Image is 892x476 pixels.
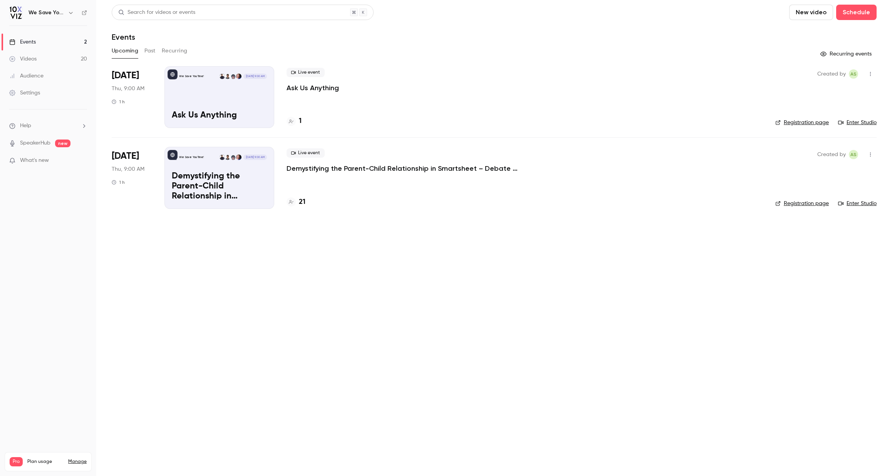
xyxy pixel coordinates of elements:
[287,116,302,126] a: 1
[236,74,241,79] img: Jennifer Jones
[225,74,230,79] img: Ayelet Weiner
[144,45,156,57] button: Past
[243,155,267,160] span: [DATE] 9:00 AM
[9,72,44,80] div: Audience
[287,197,305,207] a: 21
[299,116,302,126] h4: 1
[112,85,144,93] span: Thu, 9:00 AM
[9,55,37,63] div: Videos
[20,122,31,130] span: Help
[287,148,325,158] span: Live event
[20,156,49,165] span: What's new
[287,164,518,173] a: Demystifying the Parent-Child Relationship in Smartsheet – Debate at the Dinner Table
[287,68,325,77] span: Live event
[172,172,267,201] p: Demystifying the Parent-Child Relationship in Smartsheet – Debate at the Dinner Table
[112,45,138,57] button: Upcoming
[243,74,267,79] span: [DATE] 9:00 AM
[68,459,87,465] a: Manage
[789,5,833,20] button: New video
[9,122,87,130] li: help-dropdown-opener
[9,38,36,46] div: Events
[299,197,305,207] h4: 21
[55,140,70,147] span: new
[220,155,225,160] img: Dustin Wise
[849,69,858,79] span: Ashley Sage
[849,150,858,159] span: Ashley Sage
[9,89,40,97] div: Settings
[817,69,846,79] span: Created by
[29,9,65,17] h6: We Save You Time!
[838,119,877,126] a: Enter Studio
[112,32,135,42] h1: Events
[164,66,274,128] a: Ask Us AnythingWe Save You Time!Jennifer JonesDansong WangAyelet WeinerDustin Wise[DATE] 9:00 AMA...
[112,165,144,173] span: Thu, 9:00 AM
[850,150,857,159] span: AS
[230,74,236,79] img: Dansong Wang
[10,7,22,19] img: We Save You Time!
[287,83,339,93] a: Ask Us Anything
[817,150,846,159] span: Created by
[20,139,50,147] a: SpeakerHub
[236,155,241,160] img: Jennifer Jones
[817,48,877,60] button: Recurring events
[850,69,857,79] span: AS
[118,8,195,17] div: Search for videos or events
[112,147,152,209] div: Sep 4 Thu, 9:00 AM (America/Denver)
[112,69,139,82] span: [DATE]
[27,459,64,465] span: Plan usage
[775,119,829,126] a: Registration page
[112,179,125,185] div: 1 h
[179,155,204,159] p: We Save You Time!
[112,150,139,162] span: [DATE]
[162,45,188,57] button: Recurring
[112,66,152,128] div: Aug 21 Thu, 9:00 AM (America/Denver)
[179,74,204,78] p: We Save You Time!
[112,99,125,105] div: 1 h
[838,200,877,207] a: Enter Studio
[164,147,274,209] a: Demystifying the Parent-Child Relationship in Smartsheet – Debate at the Dinner Table We Save You...
[775,200,829,207] a: Registration page
[172,111,267,121] p: Ask Us Anything
[78,157,87,164] iframe: Noticeable Trigger
[836,5,877,20] button: Schedule
[225,155,230,160] img: Ayelet Weiner
[10,457,23,466] span: Pro
[220,74,225,79] img: Dustin Wise
[230,155,236,160] img: Dansong Wang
